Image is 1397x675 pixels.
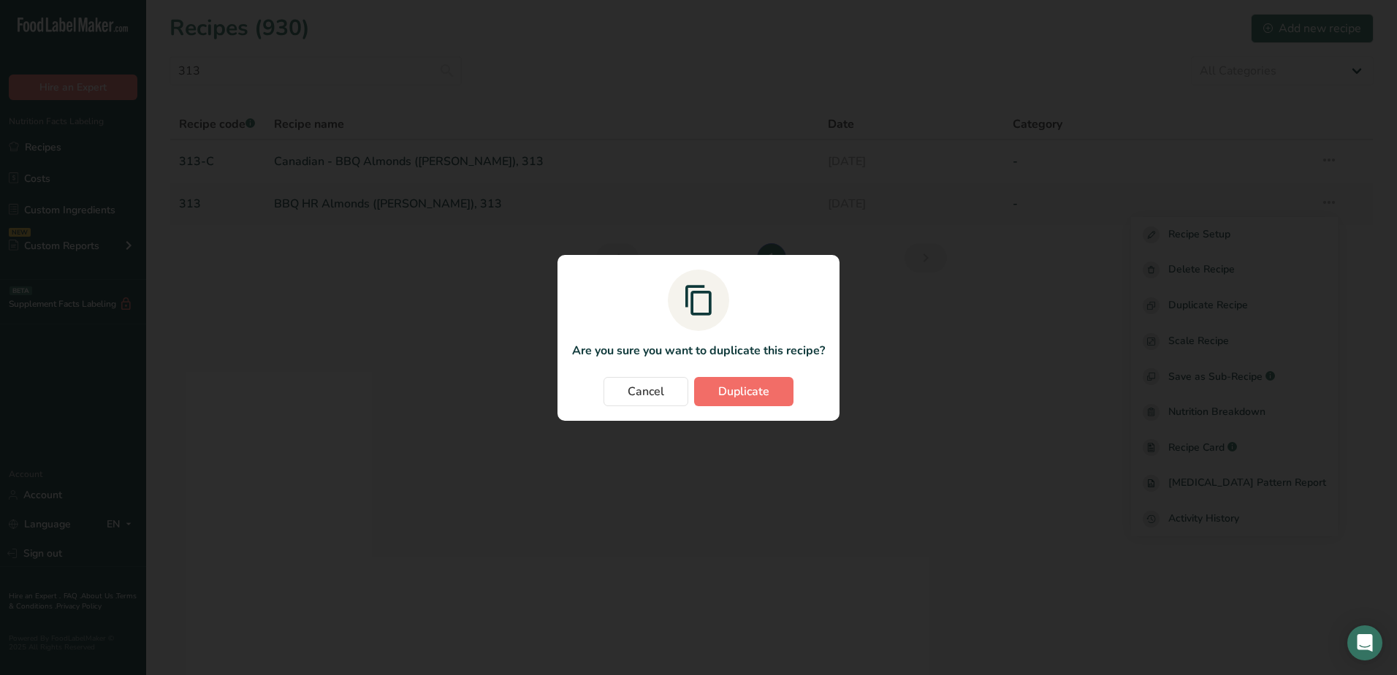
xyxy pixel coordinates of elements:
span: Duplicate [718,383,769,400]
div: Open Intercom Messenger [1347,625,1382,660]
span: Cancel [628,383,664,400]
button: Duplicate [694,377,793,406]
button: Cancel [604,377,688,406]
p: Are you sure you want to duplicate this recipe? [572,342,825,359]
